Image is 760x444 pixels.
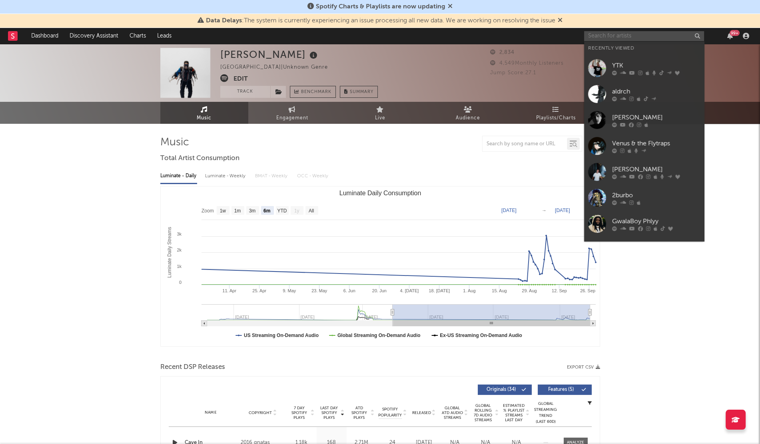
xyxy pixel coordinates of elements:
span: Spotify Popularity [378,406,402,418]
button: Track [220,86,270,98]
a: Live [336,102,424,124]
span: Jump Score: 27.1 [490,70,536,75]
span: Spotify Charts & Playlists are now updating [316,4,445,10]
span: 4,549 Monthly Listeners [490,61,564,66]
div: Name [185,410,237,416]
div: [PERSON_NAME] [612,113,700,122]
text: 1. Aug [463,288,475,293]
a: YTK [584,55,704,81]
span: Audience [456,113,480,123]
a: [PERSON_NAME] [584,107,704,133]
div: aldrch [612,87,700,96]
span: Dismiss [448,4,453,10]
text: [DATE] [501,208,517,213]
div: Luminate - Weekly [205,169,247,183]
text: 3m [249,208,255,214]
div: [GEOGRAPHIC_DATA] | Unknown Genre [220,63,337,72]
span: Benchmark [301,87,331,97]
svg: Luminate Daily Consumption [161,186,600,346]
text: All [308,208,313,214]
text: 6m [263,208,270,214]
span: Copyright [249,410,272,415]
a: 2burbo [584,185,704,211]
span: Live [375,113,385,123]
span: Global Rolling 7D Audio Streams [472,403,494,422]
span: Engagement [276,113,308,123]
div: [PERSON_NAME] DAB [PERSON_NAME] [612,241,700,260]
a: Playlists/Charts [512,102,600,124]
text: 1y [294,208,299,214]
a: Music [160,102,248,124]
a: Dashboard [26,28,64,44]
text: 6. Jun [343,288,355,293]
span: Total Artist Consumption [160,154,239,163]
a: [PERSON_NAME] [584,159,704,185]
text: 3k [177,232,182,236]
text: → [542,208,547,213]
div: Luminate - Daily [160,169,197,183]
span: Global ATD Audio Streams [441,406,463,420]
span: Released [412,410,431,415]
text: Ex-US Streaming On-Demand Audio [440,333,522,338]
div: [PERSON_NAME] [220,48,319,61]
span: Playlists/Charts [536,113,576,123]
span: Summary [350,90,373,94]
text: 23. May [311,288,327,293]
text: [DATE] [555,208,570,213]
text: 15. Aug [492,288,507,293]
button: 99+ [727,33,733,39]
text: US Streaming On-Demand Audio [244,333,319,338]
text: Global Streaming On-Demand Audio [337,333,420,338]
a: Benchmark [290,86,336,98]
div: 99 + [730,30,740,36]
span: 2,834 [490,50,515,55]
button: Features(5) [538,385,592,395]
text: 12. Sep [551,288,567,293]
span: : The system is currently experiencing an issue processing all new data. We are working on resolv... [206,18,555,24]
a: Discovery Assistant [64,28,124,44]
text: 29. Aug [522,288,537,293]
a: Venus & the Flytraps [584,133,704,159]
button: Originals(34) [478,385,532,395]
span: Data Delays [206,18,242,24]
text: 9. May [283,288,296,293]
text: Luminate Daily Consumption [339,190,421,196]
a: Charts [124,28,152,44]
text: 20. Jun [372,288,386,293]
a: Engagement [248,102,336,124]
button: Export CSV [567,365,600,370]
div: YTK [612,61,700,70]
div: Venus & the Flytraps [612,139,700,148]
input: Search for artists [584,31,704,41]
text: Luminate Daily Streams [167,227,172,277]
div: Global Streaming Trend (Last 60D) [534,401,558,425]
span: Music [197,113,211,123]
span: Originals ( 34 ) [483,387,520,392]
div: 2burbo [612,190,700,200]
a: aldrch [584,81,704,107]
a: [PERSON_NAME] DAB [PERSON_NAME] [584,237,704,269]
span: Features ( 5 ) [543,387,580,392]
text: YTD [277,208,287,214]
text: 1w [219,208,226,214]
span: Dismiss [558,18,563,24]
text: 1k [177,264,182,269]
div: [PERSON_NAME] [612,165,700,174]
a: Leads [152,28,177,44]
a: GwalaBoy Phlyy [584,211,704,237]
a: Audience [424,102,512,124]
span: Last Day Spotify Plays [319,406,340,420]
text: 26. Sep [580,288,595,293]
span: Recent DSP Releases [160,363,225,372]
text: 18. [DATE] [429,288,450,293]
text: 2k [177,248,182,252]
text: 11. Apr [222,288,236,293]
text: 4. [DATE] [400,288,419,293]
text: 25. Apr [252,288,266,293]
span: Estimated % Playlist Streams Last Day [503,403,525,422]
text: 1m [234,208,241,214]
button: Summary [340,86,378,98]
button: Edit [233,74,248,84]
text: 0 [179,280,181,285]
div: Recently Viewed [588,44,700,53]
